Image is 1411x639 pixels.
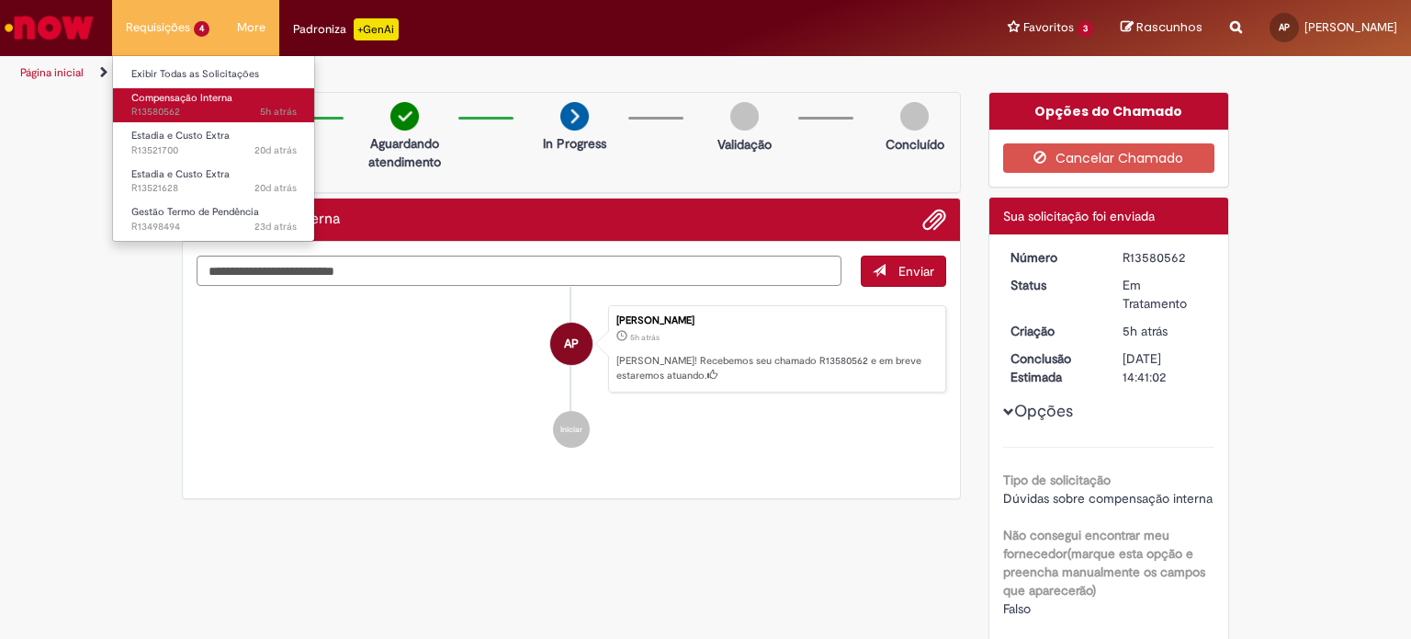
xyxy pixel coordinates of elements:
time: 11/09/2025 11:54:39 [254,181,297,195]
div: R13580562 [1123,248,1208,267]
span: Sua solicitação foi enviada [1003,208,1155,224]
div: 30/09/2025 10:41:00 [1123,322,1208,340]
dt: Status [997,276,1110,294]
dt: Criação [997,322,1110,340]
img: arrow-next.png [560,102,589,131]
span: 20d atrás [254,181,297,195]
img: ServiceNow [2,9,96,46]
span: Estadia e Custo Extra [131,129,230,143]
li: Aline Pereira de Paula [197,305,946,394]
span: 5h atrás [1123,323,1168,339]
textarea: Digite sua mensagem aqui... [197,256,841,287]
div: Padroniza [293,18,399,40]
img: img-circle-grey.png [900,102,929,131]
span: 23d atrás [254,220,297,234]
time: 30/09/2025 10:41:01 [260,105,297,119]
button: Cancelar Chamado [1003,143,1215,173]
img: img-circle-grey.png [730,102,759,131]
span: R13498494 [131,220,297,234]
span: 20d atrás [254,143,297,157]
ul: Histórico de tíquete [197,287,946,467]
span: Gestão Termo de Pendência [131,205,259,219]
dt: Conclusão Estimada [997,349,1110,386]
span: Compensação Interna [131,91,232,105]
span: AP [1279,21,1290,33]
span: R13521700 [131,143,297,158]
button: Adicionar anexos [922,208,946,232]
time: 08/09/2025 15:44:56 [254,220,297,234]
span: Favoritos [1023,18,1074,37]
span: Estadia e Custo Extra [131,167,230,181]
div: [PERSON_NAME] [616,315,936,326]
a: Rascunhos [1121,19,1202,37]
p: Aguardando atendimento [360,134,449,171]
span: 3 [1078,21,1093,37]
time: 30/09/2025 10:41:00 [630,332,660,343]
button: Enviar [861,256,946,287]
img: check-circle-green.png [390,102,419,131]
div: [DATE] 14:41:02 [1123,349,1208,386]
a: Aberto R13580562 : Compensação Interna [113,88,315,122]
a: Aberto R13521700 : Estadia e Custo Extra [113,126,315,160]
p: In Progress [543,134,606,153]
p: Concluído [886,135,944,154]
a: Exibir Todas as Solicitações [113,64,315,85]
span: R13521628 [131,181,297,196]
span: AP [564,322,579,366]
b: Não consegui encontrar meu fornecedor(marque esta opção e preencha manualmente os campos que apar... [1003,527,1205,599]
span: Requisições [126,18,190,37]
time: 11/09/2025 12:02:48 [254,143,297,157]
span: 5h atrás [260,105,297,119]
span: 4 [194,21,209,37]
div: Opções do Chamado [989,93,1229,130]
span: R13580562 [131,105,297,120]
p: Validação [717,135,772,154]
div: Em Tratamento [1123,276,1208,313]
dt: Número [997,248,1110,267]
span: Enviar [898,263,934,280]
span: Dúvidas sobre compensação interna [1003,490,1213,507]
a: Página inicial [20,65,84,80]
a: Aberto R13498494 : Gestão Termo de Pendência [113,202,315,236]
div: Aline Pereira de Paula [550,323,593,365]
time: 30/09/2025 10:41:00 [1123,323,1168,339]
ul: Requisições [112,55,315,242]
ul: Trilhas de página [14,56,927,90]
p: [PERSON_NAME]! Recebemos seu chamado R13580562 e em breve estaremos atuando. [616,354,936,382]
span: [PERSON_NAME] [1304,19,1397,35]
span: Rascunhos [1136,18,1202,36]
p: +GenAi [354,18,399,40]
span: Falso [1003,600,1031,617]
a: Aberto R13521628 : Estadia e Custo Extra [113,165,315,199]
b: Tipo de solicitação [1003,472,1111,488]
span: More [237,18,265,37]
span: 5h atrás [630,332,660,343]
